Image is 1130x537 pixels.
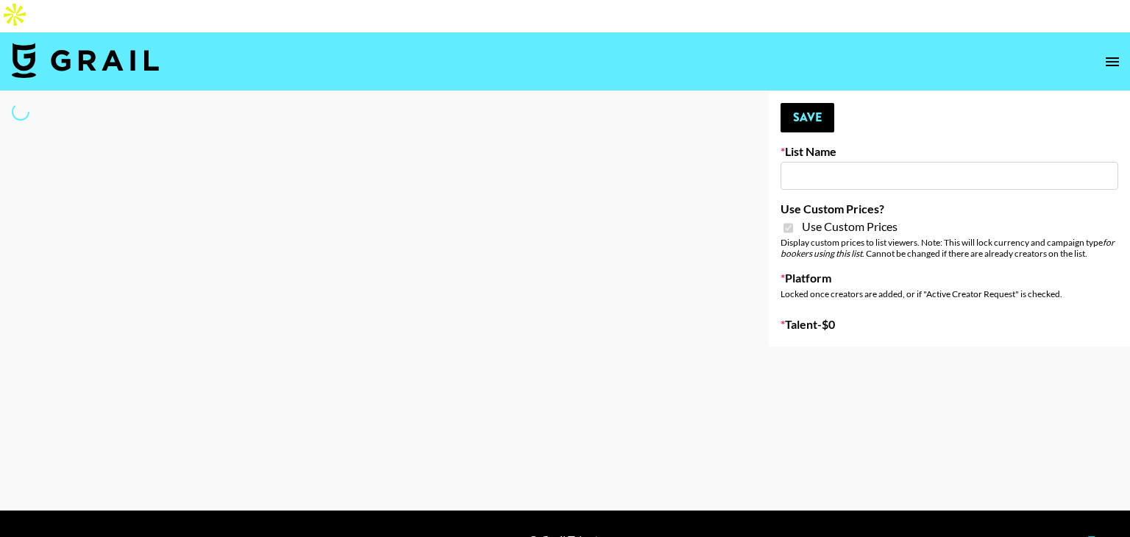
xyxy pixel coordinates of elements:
label: Platform [781,271,1118,285]
div: Display custom prices to list viewers. Note: This will lock currency and campaign type . Cannot b... [781,237,1118,259]
span: Use Custom Prices [802,219,898,234]
label: Talent - $ 0 [781,317,1118,332]
label: List Name [781,144,1118,159]
img: Grail Talent [12,43,159,78]
em: for bookers using this list [781,237,1115,259]
button: Save [781,103,834,132]
label: Use Custom Prices? [781,202,1118,216]
button: open drawer [1098,47,1127,77]
div: Locked once creators are added, or if "Active Creator Request" is checked. [781,288,1118,299]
